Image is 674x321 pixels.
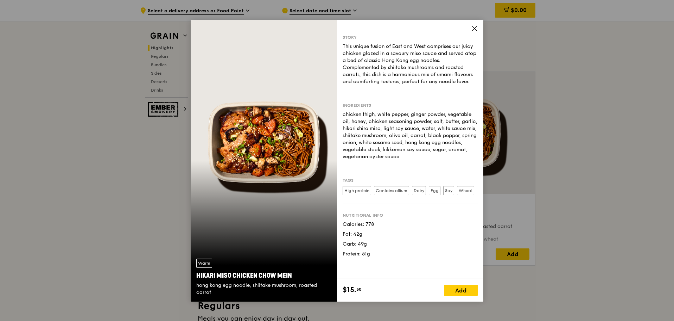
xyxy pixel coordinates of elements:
div: Tags [343,178,478,183]
div: Carb: 49g [343,241,478,248]
div: Ingredients [343,103,478,108]
div: This unique fusion of East and West comprises our juicy chicken glazed in a savoury miso sauce an... [343,43,478,85]
label: Wheat [457,186,474,195]
div: Calories: 778 [343,221,478,228]
label: High protein [343,186,371,195]
div: chicken thigh, white pepper, ginger powder, vegetable oil, honey, chicken seasoning powder, salt,... [343,111,478,160]
div: Fat: 42g [343,231,478,238]
span: $15. [343,285,356,295]
div: hong kong egg noodle, shiitake mushroom, roasted carrot [196,282,331,296]
label: Dairy [412,186,426,195]
label: Egg [429,186,440,195]
div: Warm [196,259,212,268]
span: 50 [356,286,362,292]
div: Protein: 51g [343,251,478,258]
div: Add [444,285,478,296]
label: Contains allium [374,186,409,195]
div: Nutritional info [343,212,478,218]
div: Hikari Miso Chicken Chow Mein [196,271,331,280]
div: Story [343,35,478,40]
label: Soy [443,186,454,195]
